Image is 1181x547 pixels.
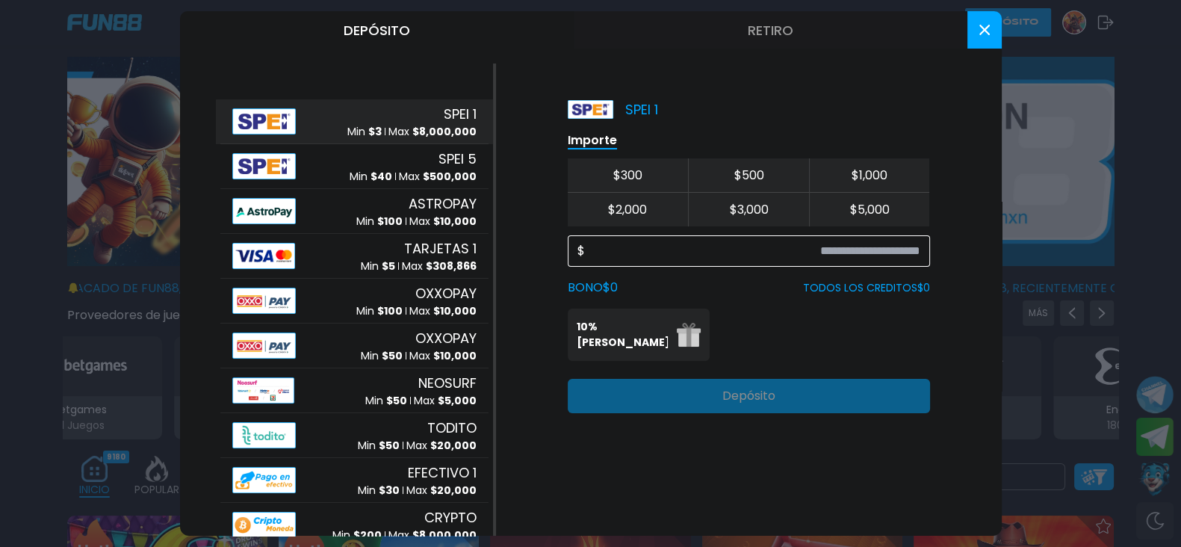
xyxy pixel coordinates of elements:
span: $ 8,000,000 [412,124,477,139]
button: AlipaySPEI 5Min $40Max $500,000 [216,144,493,189]
p: Min [332,528,382,543]
span: $ 30 [379,483,400,498]
button: Retiro [574,11,967,49]
span: CRYPTO [424,507,477,528]
span: $ 100 [377,214,403,229]
button: AlipayTARJETAS 1Min $5Max $308,866 [216,234,493,279]
p: Max [388,124,477,140]
span: $ 200 [353,528,382,543]
span: $ 8,000,000 [412,528,477,543]
p: Max [414,393,477,409]
p: Max [409,214,477,229]
img: Alipay [232,153,297,179]
button: AlipayOXXOPAYMin $50Max $10,000 [216,324,493,368]
p: TODOS LOS CREDITOS $ 0 [803,280,930,296]
span: ASTROPAY [409,194,477,214]
span: $ 500,000 [423,169,477,184]
img: Alipay [232,467,297,493]
p: SPEI 1 [568,99,658,120]
img: Alipay [232,198,297,224]
span: $ 10,000 [433,303,477,318]
span: $ 50 [386,393,407,408]
span: $ 10,000 [433,348,477,363]
button: Depósito [568,379,930,413]
img: Alipay [232,512,297,538]
span: $ 5,000 [438,393,477,408]
span: OXXOPAY [415,283,477,303]
button: $3,000 [688,193,809,226]
p: Min [361,259,395,274]
p: Max [406,438,477,454]
span: SPEI 5 [438,149,477,169]
span: TODITO [427,418,477,438]
span: $ 100 [377,303,403,318]
img: Platform Logo [568,100,613,119]
span: SPEI 1 [444,104,477,124]
button: $500 [688,158,809,193]
button: $5,000 [809,193,930,226]
button: 10% [PERSON_NAME] [568,309,710,361]
p: Min [350,169,392,185]
p: Max [409,303,477,319]
img: Alipay [232,288,297,314]
p: Importe [568,132,617,149]
span: EFECTIVO 1 [408,463,477,483]
button: AlipayOXXOPAYMin $100Max $10,000 [216,279,493,324]
span: $ 308,866 [426,259,477,273]
span: $ 20,000 [430,438,477,453]
img: gift [677,323,701,347]
button: AlipayNEOSURFMin $50Max $5,000 [216,368,493,413]
button: $300 [568,158,689,193]
span: $ 3 [368,124,382,139]
button: AlipayTODITOMin $50Max $20,000 [216,413,493,458]
span: $ 10,000 [433,214,477,229]
span: $ [577,242,585,260]
label: BONO $ 0 [568,279,618,297]
img: Alipay [232,243,295,269]
p: Min [347,124,382,140]
span: NEOSURF [418,373,477,393]
p: Min [358,483,400,498]
p: Min [356,303,403,319]
span: $ 5 [382,259,395,273]
button: AlipayASTROPAYMin $100Max $10,000 [216,189,493,234]
p: 10% [PERSON_NAME] [577,319,668,350]
span: $ 50 [379,438,400,453]
p: Max [402,259,477,274]
button: Depósito [180,11,574,49]
span: $ 20,000 [430,483,477,498]
p: Max [388,528,477,543]
button: AlipaySPEI 1Min $3Max $8,000,000 [216,99,493,144]
p: Max [409,348,477,364]
span: OXXOPAY [415,328,477,348]
p: Max [399,169,477,185]
p: Min [356,214,403,229]
button: $2,000 [568,193,689,226]
button: $1,000 [809,158,930,193]
p: Min [358,438,400,454]
img: Alipay [232,422,297,448]
span: $ 40 [371,169,392,184]
span: TARJETAS 1 [404,238,477,259]
img: Alipay [232,377,294,404]
img: Alipay [232,333,297,359]
p: Max [406,483,477,498]
p: Min [365,393,407,409]
button: AlipayEFECTIVO 1Min $30Max $20,000 [216,458,493,503]
span: $ 50 [382,348,403,363]
img: Alipay [232,108,297,135]
p: Min [361,348,403,364]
